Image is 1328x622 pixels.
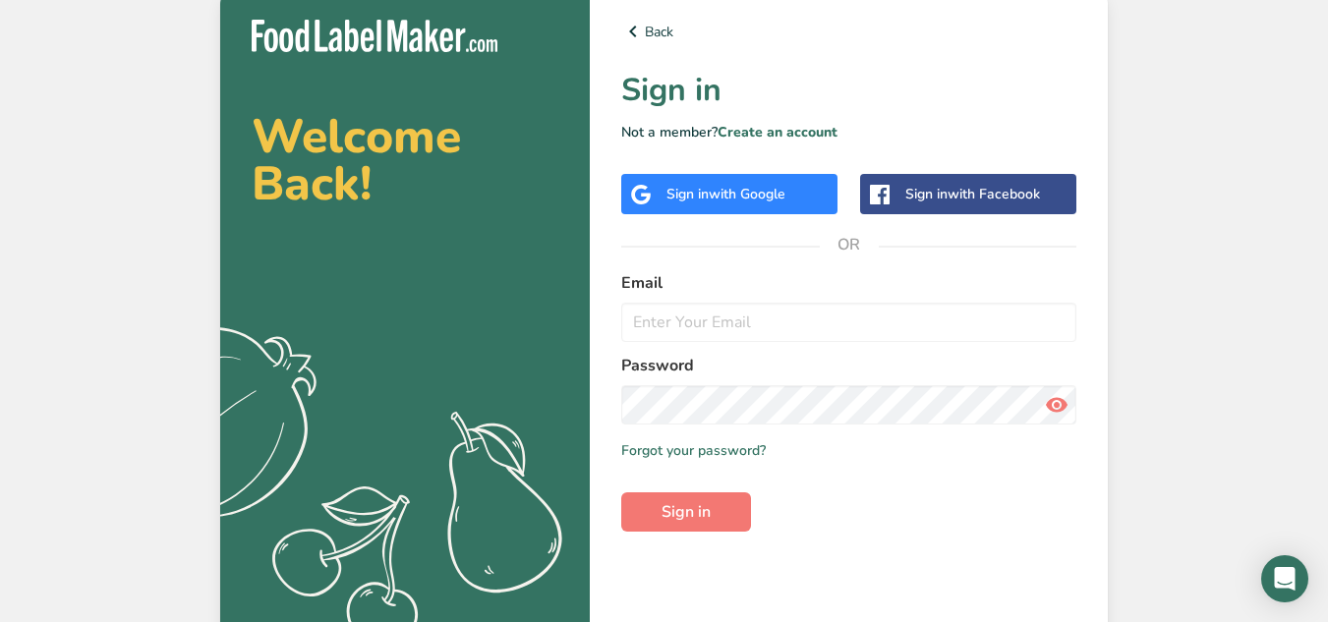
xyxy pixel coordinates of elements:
[252,113,558,207] h2: Welcome Back!
[621,440,766,461] a: Forgot your password?
[621,492,751,532] button: Sign in
[718,123,837,141] a: Create an account
[621,20,1076,43] a: Back
[948,185,1040,203] span: with Facebook
[621,303,1076,342] input: Enter Your Email
[662,500,711,524] span: Sign in
[709,185,785,203] span: with Google
[666,184,785,204] div: Sign in
[621,67,1076,114] h1: Sign in
[252,20,497,52] img: Food Label Maker
[621,122,1076,142] p: Not a member?
[621,354,1076,377] label: Password
[820,215,879,274] span: OR
[1261,555,1308,602] div: Open Intercom Messenger
[621,271,1076,295] label: Email
[905,184,1040,204] div: Sign in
